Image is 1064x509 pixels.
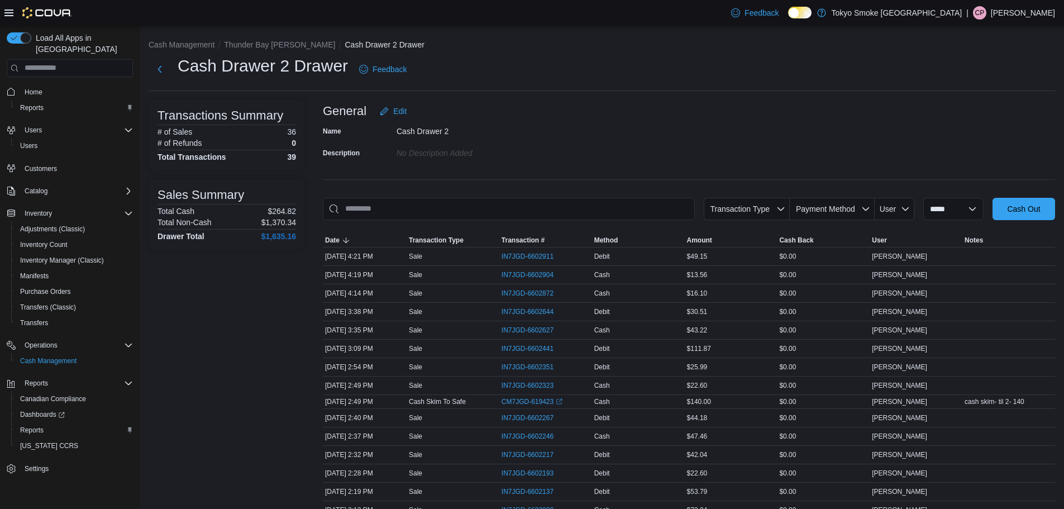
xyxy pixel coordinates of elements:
p: Sale [409,270,422,279]
span: Cash Back [779,236,813,245]
span: Cash [594,326,610,335]
span: Purchase Orders [16,285,133,298]
span: Debit [594,307,610,316]
span: Settings [20,462,133,475]
span: IN7JGD-6602246 [502,432,554,441]
button: Amount [685,234,777,247]
button: Reports [2,375,137,391]
button: IN7JGD-6602217 [502,448,565,462]
button: Catalog [20,184,52,198]
button: Transaction # [499,234,592,247]
span: Inventory Manager (Classic) [16,254,133,267]
span: $43.22 [687,326,708,335]
nav: Complex example [7,79,133,506]
span: [US_STATE] CCRS [20,441,78,450]
p: [PERSON_NAME] [991,6,1055,20]
span: Settings [25,464,49,473]
div: Cash Drawer 2 [397,122,546,136]
a: Inventory Count [16,238,72,251]
label: Name [323,127,341,136]
span: IN7JGD-6602267 [502,413,554,422]
span: $22.60 [687,469,708,478]
span: Cash [594,397,610,406]
span: Users [20,141,37,150]
span: Manifests [20,272,49,280]
span: IN7JGD-6602351 [502,363,554,372]
span: [PERSON_NAME] [872,381,927,390]
span: Feedback [373,64,407,75]
button: Cash Management [11,353,137,369]
label: Description [323,149,360,158]
span: $47.46 [687,432,708,441]
button: IN7JGD-6602644 [502,305,565,318]
span: Customers [20,161,133,175]
button: Inventory [2,206,137,221]
div: [DATE] 2:32 PM [323,448,407,462]
span: Inventory Count [16,238,133,251]
span: Debit [594,450,610,459]
span: Amount [687,236,712,245]
button: Operations [20,339,62,352]
span: Transaction Type [409,236,464,245]
span: $22.60 [687,381,708,390]
button: Purchase Orders [11,284,137,299]
button: Inventory Manager (Classic) [11,253,137,268]
span: [PERSON_NAME] [872,413,927,422]
span: Cash [594,432,610,441]
div: $0.00 [777,268,870,282]
span: Washington CCRS [16,439,133,453]
span: [PERSON_NAME] [872,326,927,335]
span: Transaction Type [710,204,770,213]
span: Inventory Manager (Classic) [20,256,104,265]
span: Debit [594,344,610,353]
a: Inventory Manager (Classic) [16,254,108,267]
button: Reports [20,377,53,390]
p: Sale [409,432,422,441]
span: [PERSON_NAME] [872,487,927,496]
span: Debit [594,487,610,496]
span: Canadian Compliance [16,392,133,406]
span: Purchase Orders [20,287,71,296]
img: Cova [22,7,72,18]
span: CP [975,6,985,20]
span: User [872,236,887,245]
a: Reports [16,424,48,437]
span: IN7JGD-6602911 [502,252,554,261]
span: Operations [25,341,58,350]
span: [PERSON_NAME] [872,289,927,298]
span: Catalog [20,184,133,198]
p: $264.82 [268,207,296,216]
p: | [966,6,968,20]
button: Cash Drawer 2 Drawer [345,40,424,49]
p: Sale [409,344,422,353]
a: Feedback [727,2,783,24]
button: IN7JGD-6602193 [502,467,565,480]
a: Users [16,139,42,153]
span: $53.79 [687,487,708,496]
button: Inventory [20,207,56,220]
div: [DATE] 2:54 PM [323,360,407,374]
button: Transaction Type [704,198,790,220]
span: Canadian Compliance [20,394,86,403]
button: Catalog [2,183,137,199]
a: Settings [20,462,53,475]
div: $0.00 [777,379,870,392]
span: IN7JGD-6602217 [502,450,554,459]
span: [PERSON_NAME] [872,344,927,353]
span: Payment Method [796,204,855,213]
h4: $1,635.16 [261,232,296,241]
h6: Total Cash [158,207,194,216]
span: Transfers [20,318,48,327]
span: $25.99 [687,363,708,372]
p: Sale [409,469,422,478]
span: Reports [20,103,44,112]
span: Users [16,139,133,153]
span: [PERSON_NAME] [872,307,927,316]
span: Reports [25,379,48,388]
span: Debit [594,469,610,478]
div: [DATE] 3:38 PM [323,305,407,318]
span: Dashboards [20,410,65,419]
a: Manifests [16,269,53,283]
h3: General [323,104,366,118]
button: Users [11,138,137,154]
